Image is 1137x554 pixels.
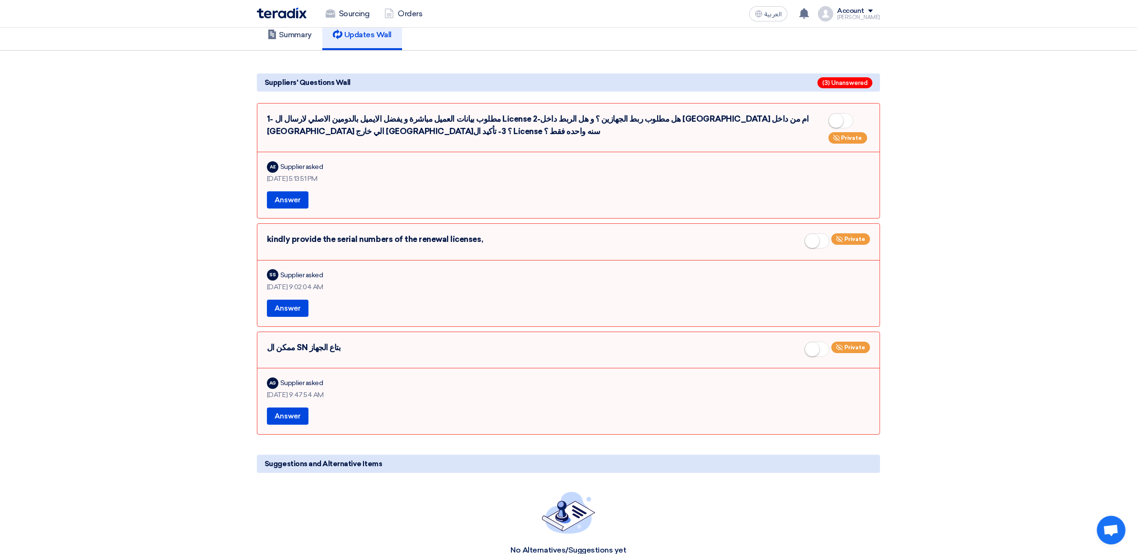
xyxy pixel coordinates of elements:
div: [DATE] 9:02:04 AM [267,282,870,292]
button: العربية [749,6,787,21]
button: Answer [267,191,308,209]
div: Supplier asked [280,270,323,280]
div: ممكن ال SN بتاع الجهاز [267,342,870,361]
span: العربية [765,11,782,18]
img: empty_state_contract.svg [542,492,595,533]
a: Sourcing [318,3,377,24]
span: Private [841,135,862,141]
a: Summary [257,20,322,50]
span: (3) Unanswered [818,77,872,88]
h5: Updates Wall [333,30,392,40]
div: [DATE] 5:13:51 PM [267,174,870,184]
div: SS [267,269,278,281]
div: kindly provide the serial numbers of the renewal licenses, [267,233,870,252]
a: Orders [377,3,430,24]
div: [DATE] 9:47:54 AM [267,390,870,400]
span: Private [844,344,865,351]
span: Private [844,236,865,242]
div: [PERSON_NAME] [837,15,880,20]
div: Supplier asked [280,378,323,388]
h5: Summary [267,30,312,40]
img: Teradix logo [257,8,307,19]
img: profile_test.png [818,6,833,21]
button: Answer [267,408,308,425]
div: Open chat [1097,516,1126,544]
div: 1- مطلوب بيانات العميل مباشرة و يفضل الايميل بالدومين الاصلي لارسال ال License 2-هل مطلوب ربط الج... [267,113,870,144]
div: Account [837,7,864,15]
div: AE [267,161,278,173]
a: Updates Wall [322,20,402,50]
span: Suggestions and Alternative Items [265,459,382,469]
div: AG [267,377,278,389]
span: Suppliers' Questions Wall [265,77,351,88]
div: Supplier asked [280,162,323,172]
button: Answer [267,300,308,317]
